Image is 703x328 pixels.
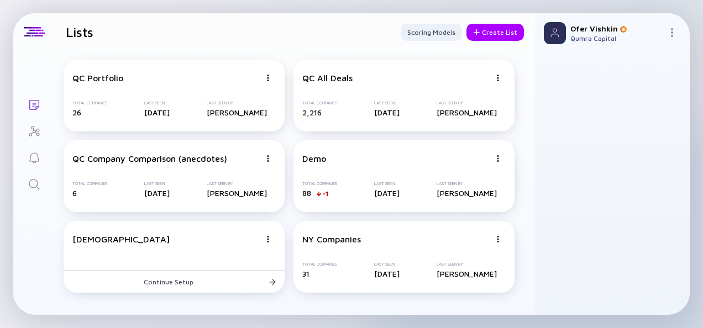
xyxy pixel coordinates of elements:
[495,75,501,81] img: Menu
[302,181,337,186] div: Total Companies
[302,108,322,117] span: 2,216
[72,234,170,244] div: [DEMOGRAPHIC_DATA]
[302,188,311,198] span: 88
[13,117,55,144] a: Investor Map
[302,73,353,83] div: QC All Deals
[302,234,361,244] div: NY Companies
[144,188,170,198] div: [DATE]
[72,100,107,105] div: Total Companies
[72,181,107,186] div: Total Companies
[207,181,267,186] div: Last Seen By
[544,22,566,44] img: Profile Picture
[466,24,524,41] button: Create List
[72,188,77,198] span: 6
[302,262,337,267] div: Total Companies
[144,100,170,105] div: Last Seen
[495,155,501,162] img: Menu
[144,181,170,186] div: Last Seen
[374,100,400,105] div: Last Seen
[137,273,211,290] div: Continue Setup
[437,262,497,267] div: Last Seen By
[401,24,462,41] button: Scoring Models
[570,24,663,33] div: Ofer Vishkin
[495,236,501,242] img: Menu
[64,271,285,293] button: Continue Setup
[437,188,497,198] div: [PERSON_NAME]
[437,269,497,278] div: [PERSON_NAME]
[13,91,55,117] a: Lists
[72,73,123,83] div: QC Portfolio
[302,100,337,105] div: Total Companies
[144,108,170,117] div: [DATE]
[374,181,400,186] div: Last Seen
[13,170,55,197] a: Search
[72,108,81,117] span: 26
[66,24,93,40] h1: Lists
[265,236,271,242] img: Menu
[437,181,497,186] div: Last Seen By
[374,188,400,198] div: [DATE]
[437,108,497,117] div: [PERSON_NAME]
[668,28,676,37] img: Menu
[374,108,400,117] div: [DATE]
[374,262,400,267] div: Last Seen
[265,75,271,81] img: Menu
[302,154,326,163] div: Demo
[13,144,55,170] a: Reminders
[207,108,267,117] div: [PERSON_NAME]
[302,269,309,278] span: 31
[437,100,497,105] div: Last Seen By
[207,100,267,105] div: Last Seen By
[322,189,328,198] div: -1
[207,188,267,198] div: [PERSON_NAME]
[72,154,227,163] div: QC Company Comparison (anecdotes)
[570,34,663,43] div: Qumra Capital
[374,269,400,278] div: [DATE]
[265,155,271,162] img: Menu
